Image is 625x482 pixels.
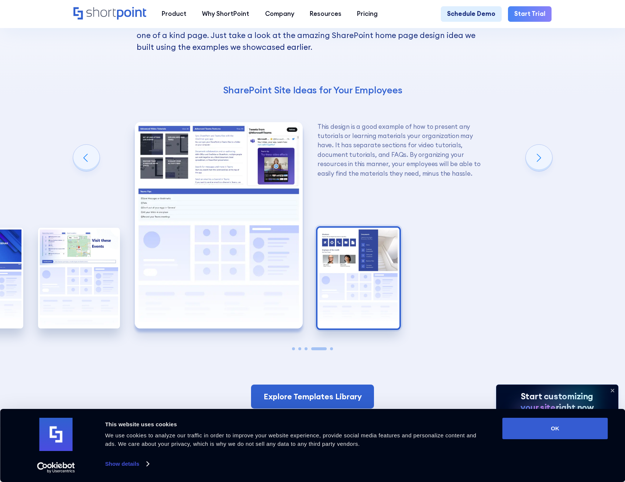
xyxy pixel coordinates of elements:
div: Previous slide [73,145,100,171]
img: HR SharePoint site example for documents [317,228,399,328]
span: Go to slide 4 [311,347,327,350]
a: Usercentrics Cookiebot - opens in a new window [24,462,88,473]
div: Company [265,9,294,18]
a: Start Trial [508,6,552,22]
a: Pricing [349,6,385,22]
button: OK [502,418,608,439]
a: Schedule Demo [441,6,502,22]
img: Internal SharePoint site example for company policy [38,228,120,328]
h4: SharePoint Site Ideas for Your Employees [137,84,488,96]
div: Resources [310,9,341,18]
a: Resources [302,6,349,22]
div: Product [162,9,186,18]
span: Go to slide 1 [292,347,295,350]
a: Home [73,7,146,21]
a: Why ShortPoint [194,6,257,22]
a: Show details [105,458,149,469]
a: Company [257,6,302,22]
iframe: Chat Widget [492,396,625,482]
span: We use cookies to analyze our traffic in order to improve your website experience, provide social... [105,432,477,447]
div: 4 / 5 [135,122,303,328]
span: Go to slide 3 [305,347,308,350]
a: Explore Templates Library [251,385,374,409]
img: SharePoint Communication site example for news [135,122,303,328]
div: Why ShortPoint [202,9,249,18]
p: This design is a good example of how to present any tutorials or learning materials your organiza... [317,122,485,178]
div: 5 / 5 [317,228,399,328]
div: This website uses cookies [105,420,486,429]
div: 3 / 5 [38,228,120,328]
img: logo [40,418,73,451]
span: Go to slide 2 [298,347,301,350]
a: Product [154,6,194,22]
div: Next slide [526,145,552,171]
span: Go to slide 5 [330,347,333,350]
div: Pricing [357,9,378,18]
